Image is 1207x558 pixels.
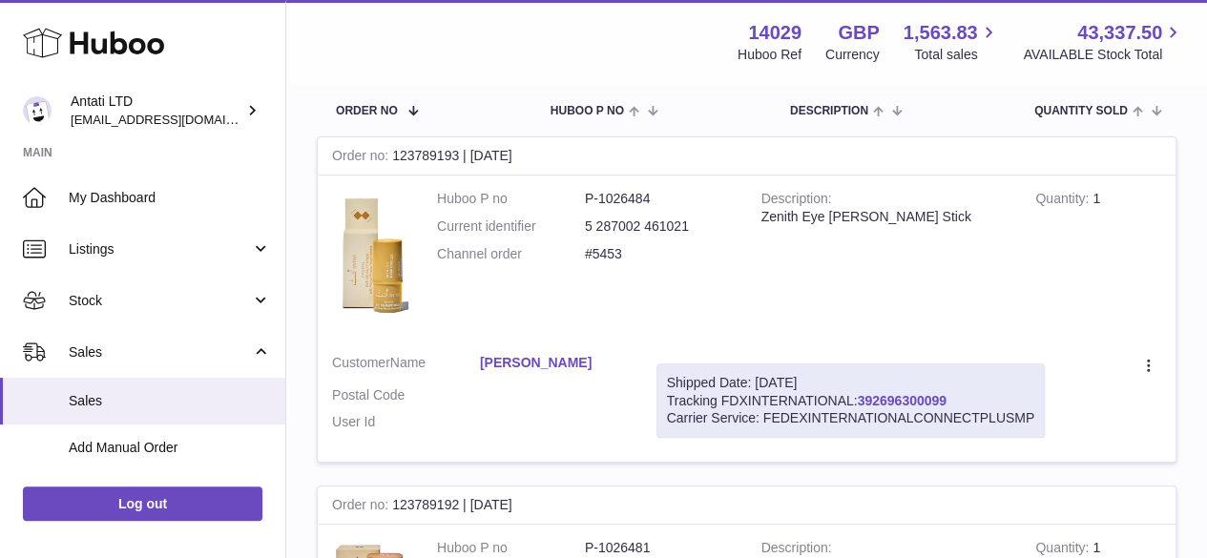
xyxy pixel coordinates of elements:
strong: Quantity [1035,191,1093,211]
span: 43,337.50 [1077,20,1162,46]
dt: Postal Code [332,386,480,404]
div: Carrier Service: FEDEXINTERNATIONALCONNECTPLUSMP [667,409,1035,427]
div: Tracking FDXINTERNATIONAL: [656,363,1046,439]
div: Zenith Eye [PERSON_NAME] Stick [761,208,1008,226]
dt: Huboo P no [437,539,585,557]
div: 123789192 | [DATE] [318,486,1176,525]
strong: Description [761,191,832,211]
div: 123789193 | [DATE] [318,137,1176,176]
dt: Huboo P no [437,190,585,208]
img: 1735333045.png [332,190,408,320]
a: 392696300099 [857,393,946,408]
dt: User Id [332,413,480,431]
div: Shipped Date: [DATE] [667,374,1035,392]
span: Sales [69,343,251,362]
strong: Order no [332,148,392,168]
span: Stock [69,292,251,310]
span: Total sales [914,46,999,64]
div: Antati LTD [71,93,242,129]
span: Add Manual Order [69,439,271,457]
a: 1,563.83 Total sales [904,20,1000,64]
a: Log out [23,486,262,521]
a: [PERSON_NAME] [480,354,628,372]
span: [EMAIL_ADDRESS][DOMAIN_NAME] [71,112,281,127]
dd: P-1026481 [585,539,733,557]
span: Sales [69,392,271,410]
span: Customer [332,355,390,370]
dd: P-1026484 [585,190,733,208]
span: Order No [336,105,398,117]
span: Huboo P no [551,105,624,117]
strong: Order no [332,497,392,517]
td: 1 [1021,176,1176,340]
dt: Current identifier [437,217,585,236]
img: internalAdmin-14029@internal.huboo.com [23,96,52,125]
dd: #5453 [585,245,733,263]
dt: Channel order [437,245,585,263]
span: My Dashboard [69,189,271,207]
span: AVAILABLE Stock Total [1023,46,1184,64]
dd: 5 287002 461021 [585,217,733,236]
div: Currency [825,46,880,64]
strong: GBP [838,20,879,46]
dt: Name [332,354,480,377]
div: Huboo Ref [738,46,801,64]
strong: 14029 [748,20,801,46]
a: 43,337.50 AVAILABLE Stock Total [1023,20,1184,64]
span: Description [790,105,868,117]
span: 1,563.83 [904,20,978,46]
span: Quantity Sold [1034,105,1128,117]
span: Listings [69,240,251,258]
